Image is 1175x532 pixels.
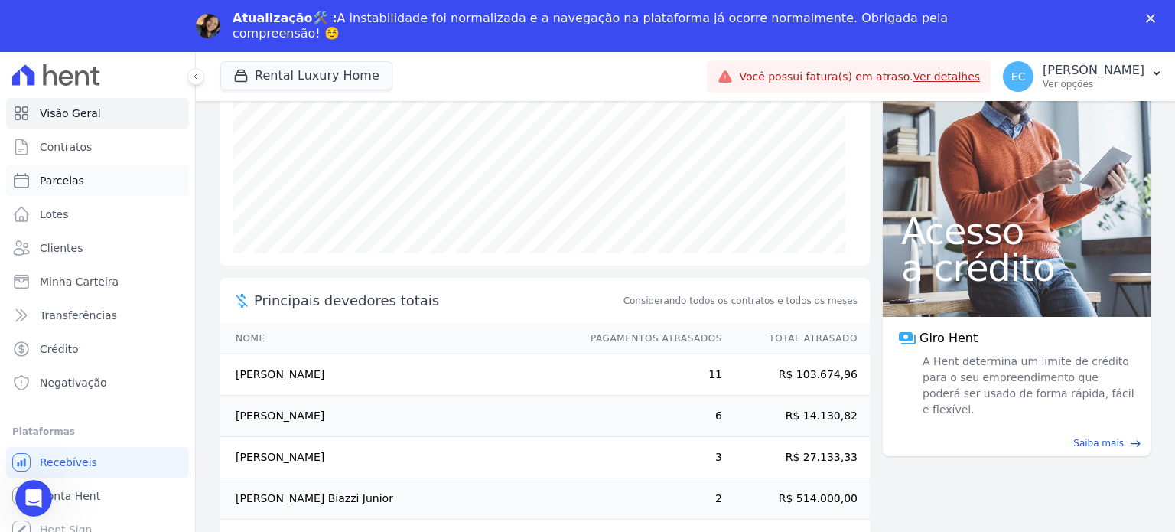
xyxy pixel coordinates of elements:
[220,396,576,437] td: [PERSON_NAME]
[6,165,189,196] a: Parcelas
[1146,14,1161,23] div: Fechar
[40,375,107,390] span: Negativação
[919,329,978,348] span: Giro Hent
[991,55,1175,98] button: EC [PERSON_NAME] Ver opções
[233,11,337,25] b: Atualização🛠️ :
[576,396,723,437] td: 6
[40,455,97,470] span: Recebíveis
[576,437,723,478] td: 3
[1130,438,1141,449] span: east
[6,447,189,478] a: Recebíveis
[739,69,980,85] span: Você possui fatura(s) em atraso.
[15,480,52,517] iframe: Intercom live chat
[12,423,183,441] div: Plataformas
[6,98,189,129] a: Visão Geral
[220,61,392,90] button: Rental Luxury Home
[40,139,92,155] span: Contratos
[723,478,870,520] td: R$ 514.000,00
[723,437,870,478] td: R$ 27.133,33
[576,354,723,396] td: 11
[6,132,189,162] a: Contratos
[6,199,189,230] a: Lotes
[913,70,981,83] a: Ver detalhes
[6,334,189,364] a: Crédito
[6,481,189,511] a: Conta Hent
[40,488,100,504] span: Conta Hent
[723,323,870,354] th: Total Atrasado
[40,240,83,256] span: Clientes
[40,207,69,222] span: Lotes
[892,436,1141,450] a: Saiba mais east
[1043,63,1144,78] p: [PERSON_NAME]
[40,106,101,121] span: Visão Geral
[1043,78,1144,90] p: Ver opções
[40,308,117,323] span: Transferências
[40,341,79,357] span: Crédito
[220,354,576,396] td: [PERSON_NAME]
[233,11,955,41] div: A instabilidade foi normalizada e a navegação na plataforma já ocorre normalmente. Obrigada pela ...
[576,323,723,354] th: Pagamentos Atrasados
[6,266,189,297] a: Minha Carteira
[196,14,220,38] img: Profile image for Adriane
[220,478,576,520] td: [PERSON_NAME] Biazzi Junior
[723,354,870,396] td: R$ 103.674,96
[220,323,576,354] th: Nome
[220,437,576,478] td: [PERSON_NAME]
[6,367,189,398] a: Negativação
[901,250,1132,286] span: a crédito
[1073,436,1124,450] span: Saiba mais
[254,290,620,311] span: Principais devedores totais
[1011,71,1026,82] span: EC
[6,233,189,263] a: Clientes
[901,213,1132,250] span: Acesso
[40,274,119,289] span: Minha Carteira
[6,300,189,331] a: Transferências
[723,396,870,437] td: R$ 14.130,82
[919,354,1135,418] span: A Hent determina um limite de crédito para o seu empreendimento que poderá ser usado de forma ráp...
[576,478,723,520] td: 2
[40,173,84,188] span: Parcelas
[623,294,858,308] span: Considerando todos os contratos e todos os meses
